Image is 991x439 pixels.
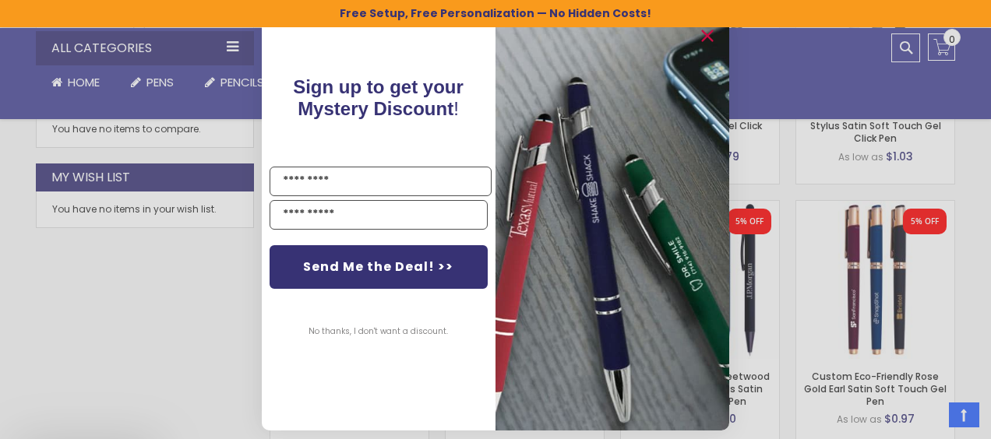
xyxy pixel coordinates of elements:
[294,76,464,119] span: !
[302,312,457,351] button: No thanks, I don't want a discount.
[270,245,488,289] button: Send Me the Deal! >>
[695,23,720,48] button: Close dialog
[495,16,729,430] img: pop-up-image
[294,76,464,119] span: Sign up to get your Mystery Discount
